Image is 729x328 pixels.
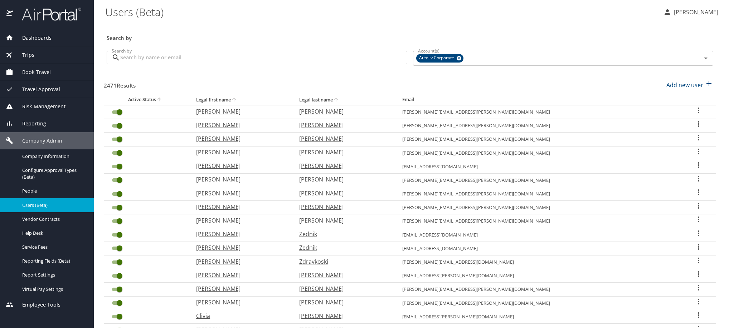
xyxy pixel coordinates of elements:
span: Virtual Pay Settings [22,286,85,293]
p: Zednik [299,230,388,238]
div: Autoliv Corporate [416,54,463,63]
span: Company Information [22,153,85,160]
p: [PERSON_NAME] [196,107,285,116]
p: [PERSON_NAME] [196,161,285,170]
p: [PERSON_NAME] [196,230,285,238]
td: [PERSON_NAME][EMAIL_ADDRESS][PERSON_NAME][DOMAIN_NAME] [397,214,681,228]
input: Search by name or email [120,51,407,64]
span: Help Desk [22,230,85,237]
p: [PERSON_NAME] [299,148,388,156]
p: [PERSON_NAME] [196,134,285,143]
p: [PERSON_NAME] [196,203,285,211]
p: [PERSON_NAME] [196,121,285,129]
td: [PERSON_NAME][EMAIL_ADDRESS][PERSON_NAME][DOMAIN_NAME] [397,119,681,133]
td: [EMAIL_ADDRESS][PERSON_NAME][DOMAIN_NAME] [397,269,681,283]
p: [PERSON_NAME] [196,298,285,307]
span: Report Settings [22,272,85,278]
p: [PERSON_NAME] [299,121,388,129]
p: [PERSON_NAME] [196,271,285,279]
p: [PERSON_NAME] [299,203,388,211]
span: Reporting Fields (Beta) [22,258,85,264]
button: Open [701,53,711,63]
span: Risk Management [13,103,65,110]
span: Company Admin [13,137,62,145]
p: Add new user [666,81,703,89]
p: [PERSON_NAME] [196,189,285,198]
p: [PERSON_NAME] [299,175,388,184]
td: [PERSON_NAME][EMAIL_ADDRESS][PERSON_NAME][DOMAIN_NAME] [397,146,681,160]
th: Legal first name [190,95,293,105]
button: sort [333,97,340,104]
p: Clivia [196,312,285,320]
p: [PERSON_NAME] [196,216,285,225]
span: Service Fees [22,244,85,250]
p: [PERSON_NAME] [672,8,718,16]
p: [PERSON_NAME] [299,107,388,116]
td: [PERSON_NAME][EMAIL_ADDRESS][PERSON_NAME][DOMAIN_NAME] [397,201,681,214]
img: icon-airportal.png [6,7,14,21]
h3: 2471 Results [104,77,136,90]
td: [PERSON_NAME][EMAIL_ADDRESS][PERSON_NAME][DOMAIN_NAME] [397,283,681,296]
button: Add new user [664,77,716,93]
p: [PERSON_NAME] [299,298,388,307]
p: [PERSON_NAME] [299,189,388,198]
p: [PERSON_NAME] [196,243,285,252]
p: [PERSON_NAME] [299,312,388,320]
th: Email [397,95,681,105]
h3: Search by [107,30,713,42]
p: [PERSON_NAME] [196,175,285,184]
td: [PERSON_NAME][EMAIL_ADDRESS][PERSON_NAME][DOMAIN_NAME] [397,187,681,201]
span: Vendor Contracts [22,216,85,223]
span: Dashboards [13,34,52,42]
button: [PERSON_NAME] [660,6,721,19]
span: Trips [13,51,34,59]
button: sort [231,97,238,104]
span: Autoliv Corporate [416,54,458,62]
p: [PERSON_NAME] [196,257,285,266]
h1: Users (Beta) [105,1,657,23]
td: [EMAIL_ADDRESS][DOMAIN_NAME] [397,242,681,255]
span: Users (Beta) [22,202,85,209]
p: [PERSON_NAME] [299,134,388,143]
td: [PERSON_NAME][EMAIL_ADDRESS][PERSON_NAME][DOMAIN_NAME] [397,173,681,187]
span: Travel Approval [13,85,60,93]
th: Active Status [104,95,190,105]
p: [PERSON_NAME] [196,284,285,293]
p: Zednik [299,243,388,252]
span: Book Travel [13,68,51,76]
span: Configure Approval Types (Beta) [22,167,85,180]
td: [PERSON_NAME][EMAIL_ADDRESS][PERSON_NAME][DOMAIN_NAME] [397,133,681,146]
img: airportal-logo.png [14,7,81,21]
p: Zdravkoski [299,257,388,266]
td: [PERSON_NAME][EMAIL_ADDRESS][PERSON_NAME][DOMAIN_NAME] [397,296,681,310]
button: sort [156,96,163,103]
span: People [22,188,85,194]
td: [EMAIL_ADDRESS][DOMAIN_NAME] [397,228,681,242]
span: Reporting [13,120,46,128]
td: [PERSON_NAME][EMAIL_ADDRESS][PERSON_NAME][DOMAIN_NAME] [397,105,681,119]
th: Legal last name [293,95,397,105]
p: [PERSON_NAME] [299,216,388,225]
p: [PERSON_NAME] [299,161,388,170]
td: [EMAIL_ADDRESS][DOMAIN_NAME] [397,160,681,173]
p: [PERSON_NAME] [299,271,388,279]
td: [PERSON_NAME][EMAIL_ADDRESS][DOMAIN_NAME] [397,255,681,269]
p: [PERSON_NAME] [196,148,285,156]
td: [EMAIL_ADDRESS][PERSON_NAME][DOMAIN_NAME] [397,310,681,323]
p: [PERSON_NAME] [299,284,388,293]
span: Employee Tools [13,301,60,309]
